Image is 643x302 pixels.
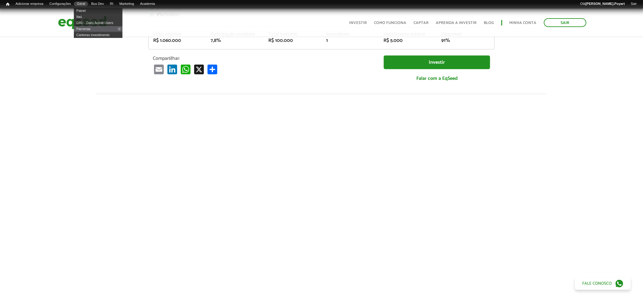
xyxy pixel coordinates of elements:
[193,64,205,74] a: X
[268,38,317,43] div: R$ 100.000
[577,2,628,6] a: Olá[PERSON_NAME].Poyart
[484,21,494,25] a: Blog
[137,2,158,6] a: Academia
[153,38,202,43] div: R$ 1.060.000
[74,8,122,14] a: Painel
[326,38,375,43] div: 1
[3,2,12,7] a: Início
[414,21,429,25] a: Captar
[510,21,537,25] a: Minha conta
[586,2,625,5] strong: [PERSON_NAME].Poyart
[58,15,107,31] img: EqSeed
[116,2,137,6] a: Marketing
[148,106,495,301] iframe: Captação Lubs & EqSeed
[441,38,490,43] div: 91%
[88,2,107,6] a: Bus Dev
[153,64,165,74] a: Email
[384,72,490,85] a: Falar com a EqSeed
[206,64,218,74] a: Compartilhar
[349,21,367,25] a: Investir
[180,64,192,74] a: WhatsApp
[211,38,260,43] div: 7,8%
[74,2,88,6] a: Geral
[153,56,375,61] p: Compartilhar:
[374,21,407,25] a: Como funciona
[107,2,116,6] a: RI
[575,277,631,290] a: Fale conosco
[544,18,586,27] a: Sair
[628,2,640,6] a: Sair
[12,2,46,6] a: Adicionar empresa
[384,38,432,43] div: R$ 5.000
[384,56,490,69] a: Investir
[6,2,9,6] span: Início
[46,2,74,6] a: Configurações
[436,21,477,25] a: Aprenda a investir
[166,64,178,74] a: LinkedIn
